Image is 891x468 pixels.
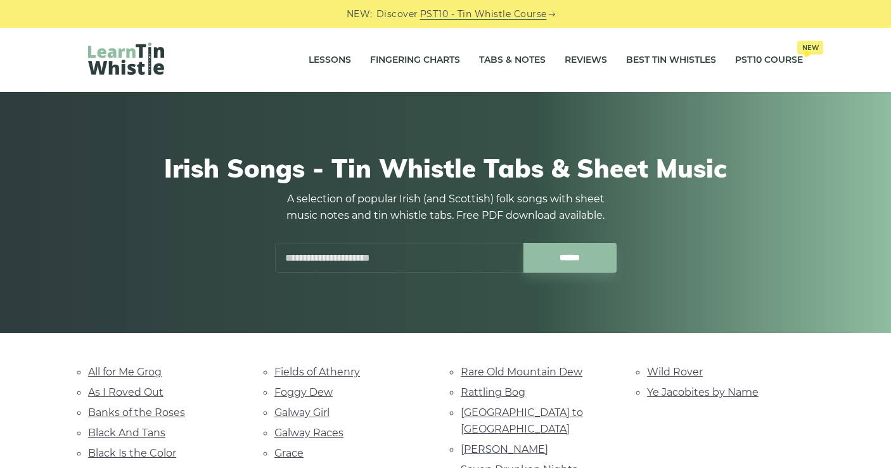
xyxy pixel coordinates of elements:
a: Grace [274,447,304,459]
a: Tabs & Notes [479,44,546,76]
a: [PERSON_NAME] [461,443,548,455]
a: Fields of Athenry [274,366,360,378]
a: Best Tin Whistles [626,44,716,76]
a: Banks of the Roses [88,406,185,419]
img: LearnTinWhistle.com [88,42,164,75]
p: A selection of popular Irish (and Scottish) folk songs with sheet music notes and tin whistle tab... [274,191,617,224]
a: Galway Girl [274,406,330,419]
a: Black And Tans [88,427,165,439]
a: Rare Old Mountain Dew [461,366,582,378]
a: Rattling Bog [461,386,525,398]
a: PST10 CourseNew [735,44,803,76]
a: Foggy Dew [274,386,333,398]
h1: Irish Songs - Tin Whistle Tabs & Sheet Music [88,153,803,183]
a: Wild Rover [647,366,703,378]
a: Galway Races [274,427,343,439]
a: As I Roved Out [88,386,163,398]
span: New [797,41,823,55]
a: Reviews [565,44,607,76]
a: Black Is the Color [88,447,176,459]
a: Ye Jacobites by Name [647,386,759,398]
a: Lessons [309,44,351,76]
a: [GEOGRAPHIC_DATA] to [GEOGRAPHIC_DATA] [461,406,583,435]
a: Fingering Charts [370,44,460,76]
a: All for Me Grog [88,366,162,378]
